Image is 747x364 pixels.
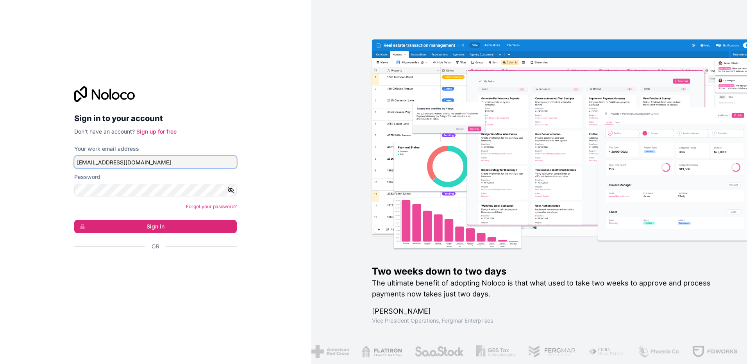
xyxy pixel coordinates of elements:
img: /assets/fiera-fwj2N5v4.png [588,345,625,358]
img: /assets/saastock-C6Zbiodz.png [415,345,464,358]
img: /assets/fergmar-CudnrXN5.png [528,345,576,358]
img: /assets/phoenix-BREaitsQ.png [637,345,679,358]
label: Your work email address [74,145,139,153]
button: Sign in [74,220,237,233]
h2: Sign in to your account [74,111,237,125]
input: Email address [74,156,237,168]
h1: [PERSON_NAME] [372,306,722,317]
input: Password [74,184,237,196]
span: Don't have an account? [74,128,135,135]
h1: Vice President Operations , Fergmar Enterprises [372,317,722,325]
label: Password [74,173,100,181]
span: Or [152,243,159,250]
img: /assets/american-red-cross-BAupjrZR.png [311,345,349,358]
iframe: Przycisk Zaloguj się przez Google [70,259,234,276]
img: /assets/gbstax-C-GtDUiK.png [476,345,516,358]
img: /assets/fdworks-Bi04fVtw.png [692,345,738,358]
h2: The ultimate benefit of adopting Noloco is that what used to take two weeks to approve and proces... [372,278,722,300]
img: /assets/flatiron-C8eUkumj.png [361,345,402,358]
h1: Two weeks down to two days [372,265,722,278]
a: Sign up for free [136,128,177,135]
a: Forgot your password? [186,203,237,209]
